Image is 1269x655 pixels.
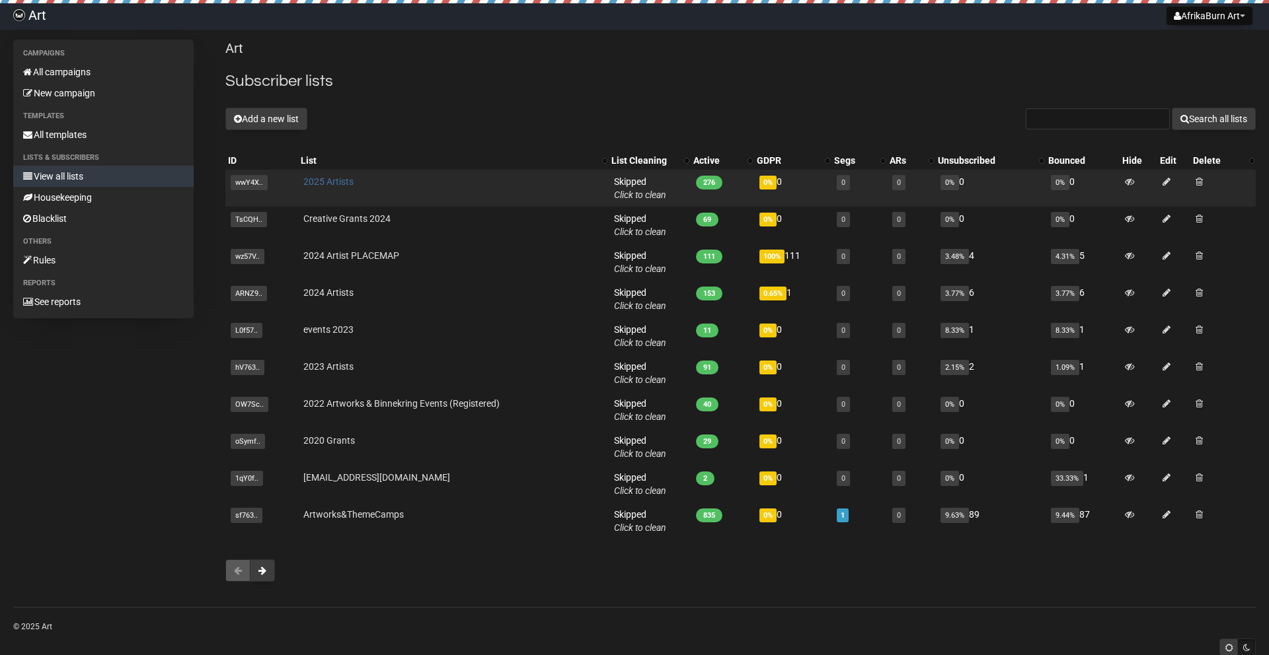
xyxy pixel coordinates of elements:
span: 2.15% [941,360,969,375]
span: 0% [759,397,777,411]
td: 6 [935,281,1046,318]
a: 0 [841,363,845,372]
span: 0% [759,434,777,448]
td: 1 [1046,355,1120,392]
a: 0 [897,363,901,372]
td: 0 [1046,429,1120,465]
li: Others [13,234,194,250]
span: 91 [696,361,718,374]
a: 0 [897,511,901,520]
span: Skipped [614,324,666,348]
a: Artworks&ThemeCamps [303,509,404,520]
a: Click to clean [614,300,666,311]
a: Click to clean [614,226,666,237]
li: Reports [13,275,194,291]
a: Click to clean [614,411,666,422]
th: Bounced: No sort applied, sorting is disabled [1046,151,1120,170]
span: oSymf.. [231,434,265,449]
a: Click to clean [614,263,666,274]
span: 3.77% [1051,286,1079,301]
th: List: No sort applied, activate to apply an ascending sort [298,151,609,170]
a: 0 [897,252,901,261]
span: 153 [696,287,722,300]
a: 2024 Artists [303,287,354,298]
span: wwY4X.. [231,175,268,190]
span: sf763.. [231,508,262,523]
span: 0% [941,175,959,190]
td: 1 [1046,465,1120,502]
a: 1 [841,511,845,520]
a: Click to clean [614,522,666,533]
span: Skipped [614,250,666,274]
a: View all lists [13,166,194,187]
div: ID [228,154,295,167]
h2: Subscriber lists [225,69,1256,93]
td: 0 [754,355,831,392]
td: 0 [754,170,831,207]
span: 9.63% [941,508,969,523]
div: GDPR [757,154,818,167]
span: Skipped [614,435,666,459]
a: 0 [897,474,901,483]
p: © 2025 Art [13,619,1256,634]
td: 5 [1046,244,1120,281]
a: 0 [897,326,901,335]
span: 8.33% [1051,323,1079,338]
a: Click to clean [614,337,666,348]
a: Creative Grants 2024 [303,213,391,224]
td: 0 [1046,207,1120,244]
td: 111 [754,244,831,281]
th: Edit: No sort applied, sorting is disabled [1157,151,1190,170]
th: ARs: No sort applied, activate to apply an ascending sort [887,151,936,170]
div: List [301,154,596,167]
div: Hide [1122,154,1155,167]
a: events 2023 [303,324,354,335]
button: Add a new list [225,108,307,130]
th: Segs: No sort applied, activate to apply an ascending sort [831,151,887,170]
span: Skipped [614,176,666,200]
span: 0% [941,212,959,227]
span: 2 [696,471,714,485]
a: 2020 Grants [303,435,355,446]
span: 0% [941,471,959,486]
a: 0 [897,400,901,409]
a: Click to clean [614,190,666,200]
div: Active [693,154,741,167]
span: 11 [696,324,718,337]
span: L0f57.. [231,323,262,338]
span: 0% [759,508,777,522]
span: Skipped [614,361,666,385]
a: All templates [13,124,194,145]
td: 0 [1046,170,1120,207]
td: 0 [754,318,831,355]
span: 3.48% [941,249,969,264]
div: ARs [890,154,923,167]
th: ID: No sort applied, sorting is disabled [225,151,298,170]
li: Campaigns [13,46,194,61]
td: 89 [935,502,1046,539]
div: Delete [1193,154,1243,167]
button: AfrikaBurn Art [1167,7,1252,25]
a: 2023 Artists [303,361,354,372]
span: 0% [1051,397,1069,412]
a: Housekeeping [13,187,194,208]
span: wz57V.. [231,249,264,264]
a: 0 [841,215,845,224]
a: 2022 Artworks & Binnekring Events (Registered) [303,398,500,409]
a: 0 [841,326,845,335]
span: OW7Sc.. [231,397,268,412]
td: 0 [935,465,1046,502]
td: 1 [935,318,1046,355]
td: 0 [935,207,1046,244]
span: Skipped [614,509,666,533]
span: ARNZ9.. [231,286,267,301]
a: 0 [841,178,845,187]
td: 4 [935,244,1046,281]
a: 0 [897,289,901,298]
a: 0 [897,215,901,224]
a: 0 [841,474,845,483]
span: Skipped [614,472,666,496]
a: 2024 Artist PLACEMAP [303,250,399,261]
td: 0 [754,465,831,502]
a: 0 [841,437,845,446]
